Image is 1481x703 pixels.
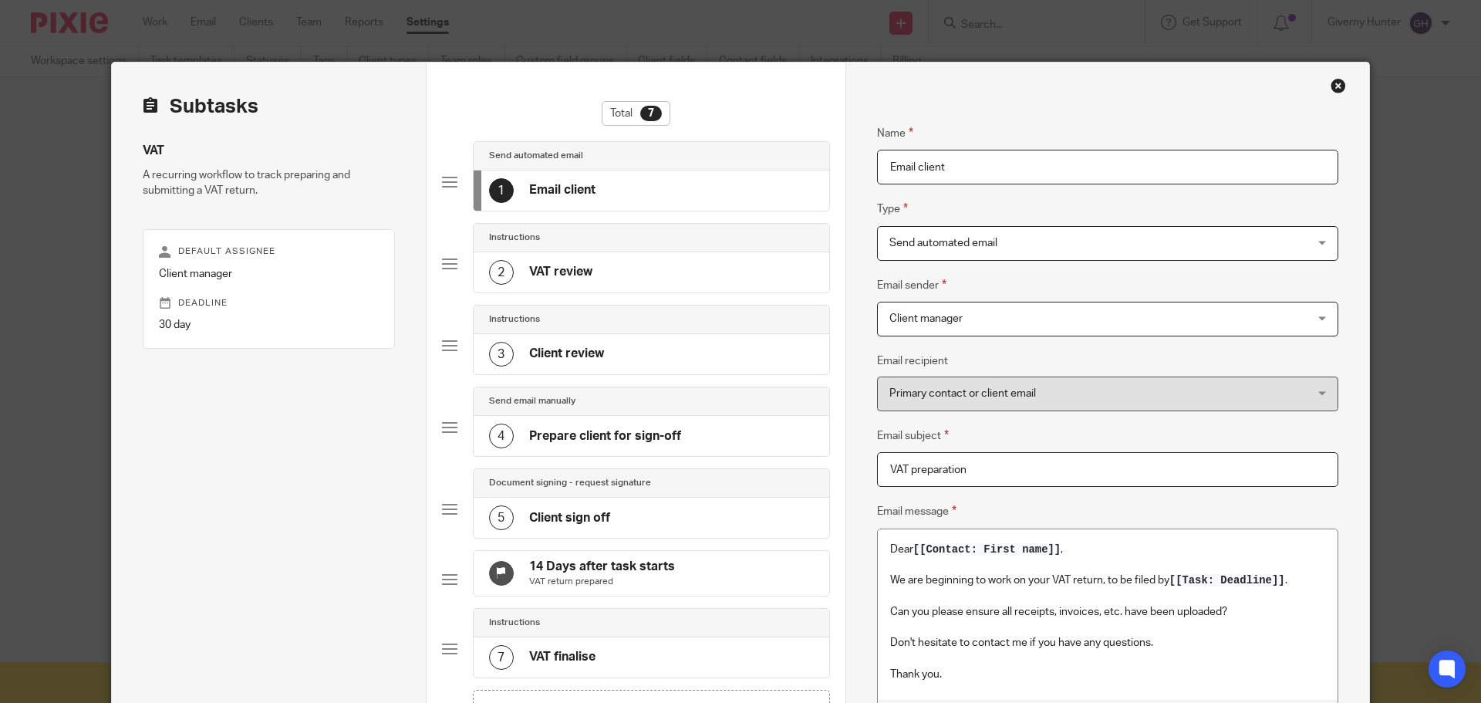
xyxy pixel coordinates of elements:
[877,276,946,294] label: Email sender
[913,543,1061,556] span: [[Contact: First name]]
[889,238,997,248] span: Send automated email
[489,150,583,162] h4: Send automated email
[890,573,1325,588] p: We are beginning to work on your VAT return, to be filed by .
[489,477,651,489] h4: Document signing - request signature
[159,297,379,309] p: Deadline
[159,266,379,282] p: Client manager
[489,645,514,670] div: 7
[640,106,662,121] div: 7
[1169,574,1285,586] span: [[Task: Deadline]]
[489,395,575,407] h4: Send email manually
[529,576,675,588] p: VAT return prepared
[489,232,540,244] h4: Instructions
[489,424,514,448] div: 4
[489,505,514,530] div: 5
[890,667,1325,682] p: Thank you.
[890,542,1325,557] p: Dear ,
[529,559,675,575] h4: 14 Days after task starts
[602,101,670,126] div: Total
[143,93,258,120] h2: Subtasks
[889,388,1036,399] span: Primary contact or client email
[529,649,595,665] h4: VAT finalise
[890,635,1325,651] p: Don't hesitate to contact me if you have any questions.
[890,604,1325,620] p: Can you please ensure all receipts, invoices, etc. have been uploaded?
[1331,78,1346,93] div: Close this dialog window
[877,353,948,369] label: Email recipient
[143,167,395,199] p: A recurring workflow to track preparing and submitting a VAT return.
[877,200,908,218] label: Type
[877,502,956,520] label: Email message
[489,178,514,203] div: 1
[529,264,592,280] h4: VAT review
[889,313,963,324] span: Client manager
[159,245,379,258] p: Default assignee
[159,317,379,333] p: 30 day
[489,617,540,629] h4: Instructions
[877,427,949,444] label: Email subject
[143,143,395,159] h4: VAT
[877,452,1338,487] input: Subject
[489,342,514,367] div: 3
[529,182,595,198] h4: Email client
[877,124,913,142] label: Name
[489,260,514,285] div: 2
[529,510,610,526] h4: Client sign off
[529,346,604,362] h4: Client review
[529,428,681,444] h4: Prepare client for sign-off
[489,313,540,326] h4: Instructions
